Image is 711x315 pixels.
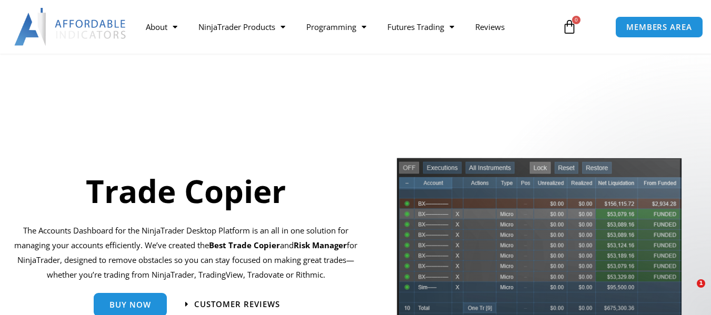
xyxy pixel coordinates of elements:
b: Best Trade Copier [209,240,280,250]
strong: Risk Manager [294,240,347,250]
span: 0 [572,16,580,24]
h1: Trade Copier [8,169,364,213]
iframe: Intercom live chat [675,279,700,304]
a: Customer Reviews [185,300,280,308]
a: MEMBERS AREA [615,16,703,38]
a: Programming [296,15,377,39]
span: MEMBERS AREA [626,23,692,31]
a: 0 [546,12,593,42]
a: Reviews [465,15,515,39]
p: The Accounts Dashboard for the NinjaTrader Desktop Platform is an all in one solution for managin... [8,223,364,282]
span: Buy Now [109,301,151,309]
span: 1 [697,279,705,288]
span: Customer Reviews [194,300,280,308]
nav: Menu [135,15,555,39]
a: About [135,15,188,39]
img: LogoAI | Affordable Indicators – NinjaTrader [14,8,127,46]
a: NinjaTrader Products [188,15,296,39]
a: Futures Trading [377,15,465,39]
